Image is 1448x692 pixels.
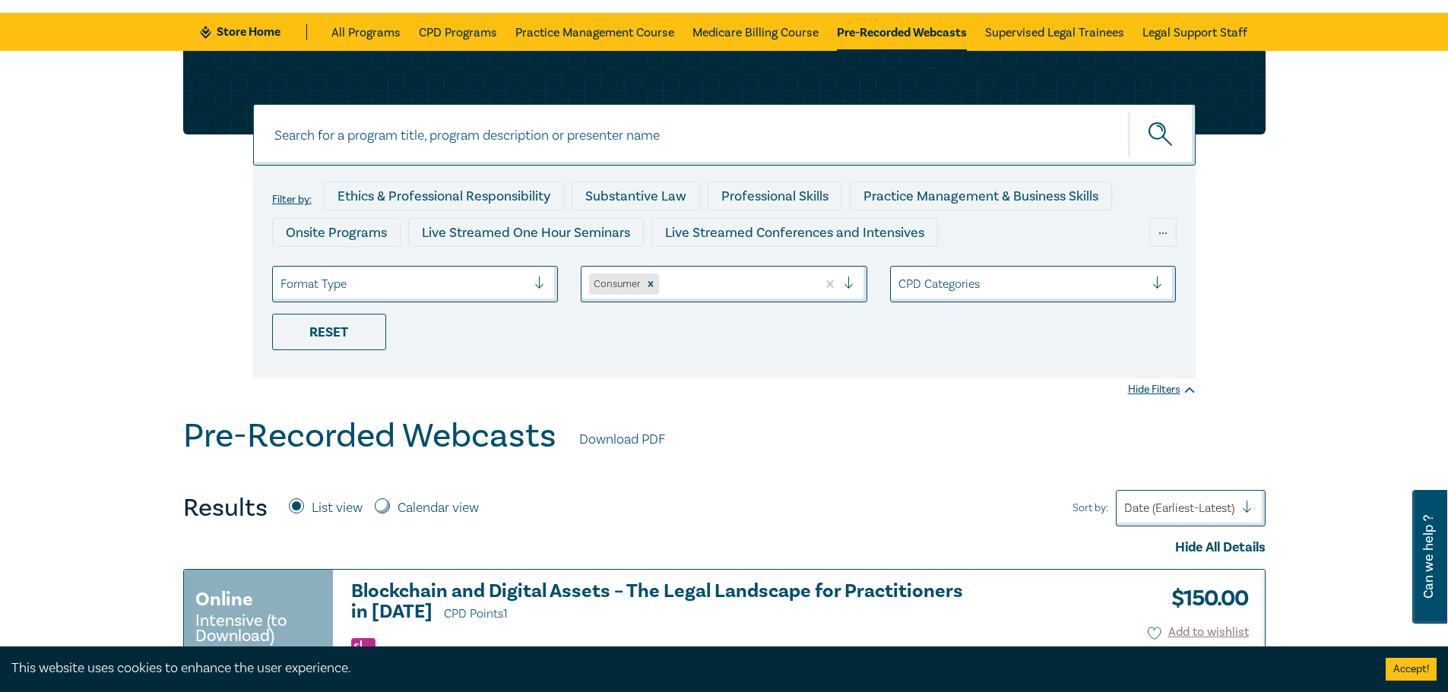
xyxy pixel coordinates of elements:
[280,276,284,292] input: select
[195,586,253,613] h3: Online
[1073,500,1108,517] span: Sort by:
[589,273,642,295] div: Consumer
[11,659,1363,678] div: This website uses cookies to enhance the user experience.
[272,194,312,206] label: Filter by:
[1421,499,1436,615] span: Can we help ?
[850,182,1112,210] div: Practice Management & Business Skills
[877,254,1017,283] div: National Programs
[351,638,375,653] img: Substantive Law
[1386,658,1437,681] button: Accept cookies
[692,13,819,51] a: Medicare Billing Course
[183,416,556,456] h1: Pre-Recorded Webcasts
[703,254,870,283] div: 10 CPD Point Packages
[398,498,479,518] label: Calendar view
[419,13,497,51] a: CPD Programs
[183,538,1266,558] div: Hide All Details
[272,314,386,350] div: Reset
[272,218,401,247] div: Onsite Programs
[985,13,1124,51] a: Supervised Legal Trainees
[521,254,695,283] div: Pre-Recorded Webcasts
[642,273,659,295] div: Remove Consumer
[1124,500,1127,517] input: Sort by
[1142,13,1247,51] a: Legal Support Staff
[195,613,322,643] small: Intensive (to Download)
[183,493,268,523] h4: Results
[651,218,938,247] div: Live Streamed Conferences and Intensives
[1148,624,1249,641] button: Add to wishlist
[351,581,976,624] h3: Blockchain and Digital Assets – The Legal Landscape for Practitioners in [DATE]
[331,13,401,51] a: All Programs
[708,182,842,210] div: Professional Skills
[1149,218,1177,247] div: ...
[515,13,674,51] a: Practice Management Course
[572,182,700,210] div: Substantive Law
[201,24,306,40] a: Store Home
[837,13,967,51] a: Pre-Recorded Webcasts
[253,104,1196,166] input: Search for a program title, program description or presenter name
[272,254,513,283] div: Live Streamed Practical Workshops
[351,581,976,624] a: Blockchain and Digital Assets – The Legal Landscape for Practitioners in [DATE] CPD Points1
[662,276,665,292] input: select
[312,498,363,518] label: List view
[408,218,644,247] div: Live Streamed One Hour Seminars
[444,606,508,621] span: CPD Points 1
[579,430,665,450] a: Download PDF
[324,182,564,210] div: Ethics & Professional Responsibility
[898,276,901,292] input: select
[1128,382,1196,397] div: Hide Filters
[1160,581,1249,616] h3: $ 150.00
